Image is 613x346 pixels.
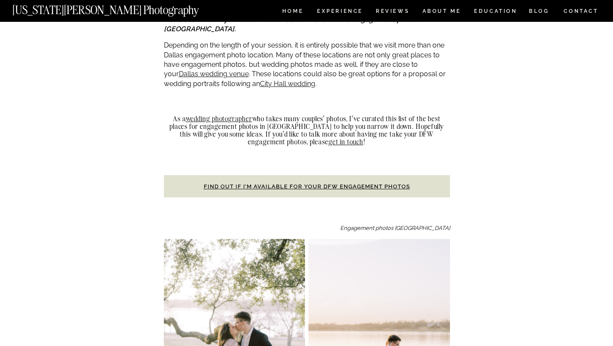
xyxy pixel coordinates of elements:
a: EDUCATION [473,9,518,16]
a: [US_STATE][PERSON_NAME] Photography [12,4,228,12]
a: ABOUT ME [422,9,461,16]
p: Depending on the length of your session, it is entirely possible that we visit more than one Dall... [164,41,450,89]
a: BLOG [529,9,550,16]
a: get in touch [329,137,363,146]
a: CONTACT [563,6,599,16]
a: City Hall wedding [260,80,315,88]
h2: As a who takes many couples’ photos, I’ve curated this list of the best places for engagement pho... [164,115,450,146]
a: Experience [317,9,362,16]
a: HOME [281,9,305,16]
a: Find out if I’m available for your DFW engagement photos [204,183,410,190]
a: REVIEWS [376,9,408,16]
a: wedding photographer [186,114,252,123]
a: Dallas wedding venue [179,70,249,78]
em: Engagement photos [GEOGRAPHIC_DATA] [340,225,450,231]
